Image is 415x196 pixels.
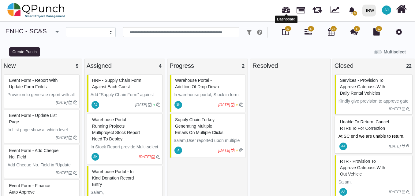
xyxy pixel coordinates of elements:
div: Notification [346,5,357,16]
span: #81765 [92,78,141,89]
i: Medium [236,149,238,152]
div: Dashboard [275,16,297,23]
p: Provision to generate report with all “Update form” fields. [8,92,77,104]
i: [DATE] [56,136,68,140]
span: A [178,149,180,152]
p: Add Cheque No. Field in “Update Form” [8,162,77,175]
span: 37 [309,27,312,31]
p: Salam, [338,179,410,185]
span: 8 [356,27,357,31]
p: Salam, [91,189,160,196]
span: AJ [384,8,389,12]
span: At SC end we are unable to return, cancel or reject RTR for correction purpose, we can select the... [338,134,410,164]
span: 12 [377,27,380,31]
span: #81739 [340,119,389,131]
i: Low [153,103,155,107]
div: Closed [335,61,413,70]
span: AJ [94,103,97,106]
span: SH [93,155,98,158]
span: #81762 [92,117,140,141]
a: IRW [360,0,378,20]
button: Create Punch [9,47,40,56]
a: ENHC - SC&S [6,27,47,34]
i: [DATE] [389,190,401,194]
span: 2 [242,64,245,69]
i: [DATE] [56,100,68,105]
div: Assigned [87,61,163,70]
i: Clone [406,107,410,111]
span: #81773 [9,78,58,89]
p: In List page show at which level approval is pending similar to RTR list page. [8,127,77,146]
span: Ahad Ahmed Taji [339,143,347,150]
img: qpunch-sp.fa6292f.png [7,1,65,20]
span: Syed Huzaifa Bukhari [92,153,99,161]
p: Add “Supply Chain Form” against each Guest, including option to accept or reject individual guest... [91,92,160,117]
i: Board [282,28,289,35]
span: #81771 [9,148,59,159]
span: #79861 [175,117,223,135]
span: 9 [76,64,79,69]
i: [DATE] [389,107,401,111]
i: Clone [73,136,77,140]
span: Abdullah Jahangir [382,5,391,15]
span: Ahad Ahmed Taji [339,188,347,196]
i: Clone [156,155,160,159]
div: Progress [170,61,245,70]
div: Dynamic Report [327,0,345,20]
svg: bell fill [349,7,355,13]
i: Clone [239,103,243,107]
i: [DATE] [135,103,147,107]
a: 37 [305,31,312,35]
i: Clone [406,144,410,148]
i: Clone [73,171,77,175]
span: 3 [353,11,357,16]
span: In warehouse portal, Stock in form give a drop down for in kind and purchase order. [174,92,240,110]
a: AJ [378,0,395,20]
i: Due Date [69,171,72,175]
i: Due Date [231,149,235,152]
i: Due Date [148,103,152,107]
span: 4 [159,64,162,69]
i: Due Date [69,136,72,140]
i: Clone [73,101,77,104]
i: [DATE] [56,171,68,175]
span: #79862 [175,78,219,89]
span: 22 [406,64,412,69]
p: Kindly give provision to approve gate pass with daily rental vehicles without making logbook entry [338,98,410,117]
i: [DATE] [218,148,230,153]
span: Projects [297,4,305,13]
i: Clone [239,149,243,152]
span: #81605 [340,159,385,176]
i: Due Date [231,103,235,107]
i: Punch Discussion [350,28,358,35]
b: Multiselect [384,49,406,54]
i: Clone [406,190,410,194]
span: AA [341,145,345,148]
div: IRW [366,5,374,16]
i: e.g: punch or !ticket or &Category or #label or @username or $priority or *iteration or ^addition... [257,29,262,35]
i: Calendar [328,28,335,35]
span: #81770 [9,183,50,194]
p: Salam,User reported upon multiple clicks on submit button it sent multiple emails to line manager... [174,137,243,163]
span: Releases [312,3,322,13]
i: Clone [156,103,160,107]
i: Due Date [151,155,155,159]
div: New [4,61,80,70]
span: SH [176,103,181,106]
i: Medium [236,103,238,107]
span: #81772 [9,113,57,124]
span: Abdullah Jahangir [92,101,99,109]
span: #81761 [92,169,134,187]
i: Gantt [305,28,312,35]
i: Due Date [402,190,406,194]
i: Due Date [402,144,406,148]
i: Due Date [69,101,72,104]
span: AA [341,191,345,194]
a: bell fill3 [345,0,360,20]
i: Document Library [373,28,380,35]
span: 37 [332,27,335,31]
span: Adil.shahzad [174,147,182,154]
span: 37 [286,27,290,31]
i: Home [396,3,407,15]
i: [DATE] [218,103,230,107]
